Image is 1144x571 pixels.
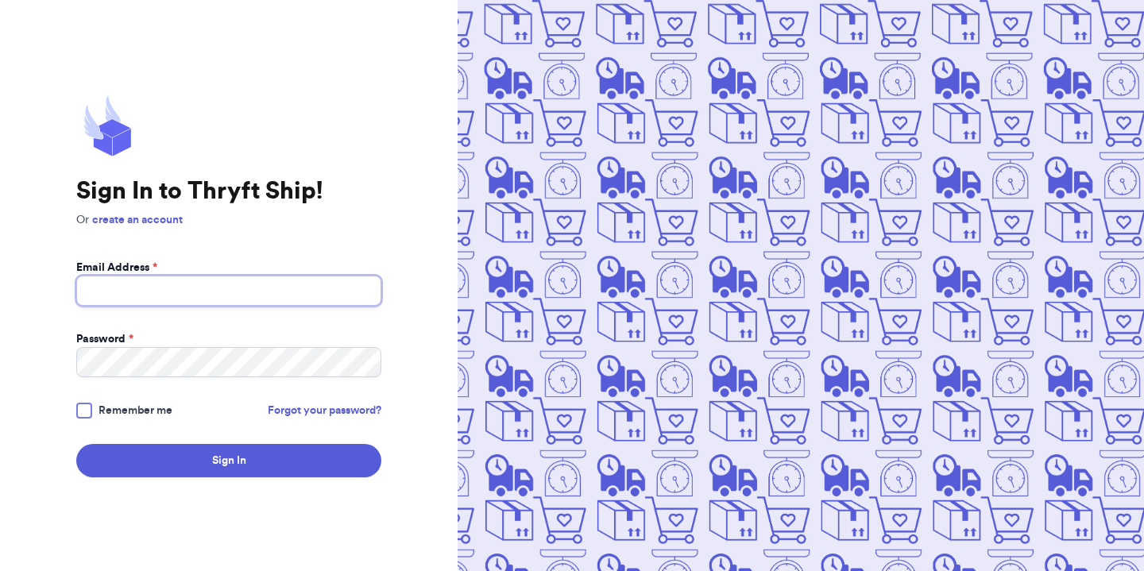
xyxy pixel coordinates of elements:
a: create an account [92,214,183,226]
label: Password [76,331,133,347]
p: Or [76,212,381,228]
span: Remember me [99,403,172,419]
a: Forgot your password? [268,403,381,419]
label: Email Address [76,260,157,276]
h1: Sign In to Thryft Ship! [76,177,381,206]
button: Sign In [76,444,381,477]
